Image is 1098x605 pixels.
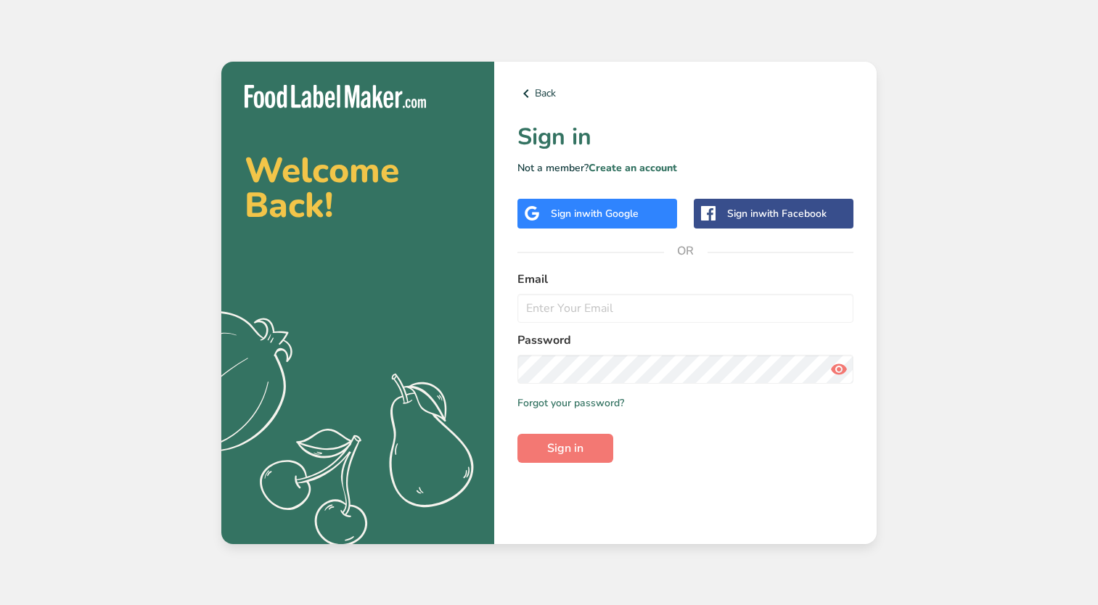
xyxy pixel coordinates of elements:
label: Password [517,332,853,349]
h1: Sign in [517,120,853,155]
h2: Welcome Back! [245,153,471,223]
p: Not a member? [517,160,853,176]
div: Sign in [727,206,827,221]
img: Food Label Maker [245,85,426,109]
span: OR [664,229,708,273]
span: with Google [582,207,639,221]
input: Enter Your Email [517,294,853,323]
label: Email [517,271,853,288]
span: Sign in [547,440,583,457]
a: Create an account [589,161,677,175]
a: Forgot your password? [517,395,624,411]
div: Sign in [551,206,639,221]
a: Back [517,85,853,102]
button: Sign in [517,434,613,463]
span: with Facebook [758,207,827,221]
